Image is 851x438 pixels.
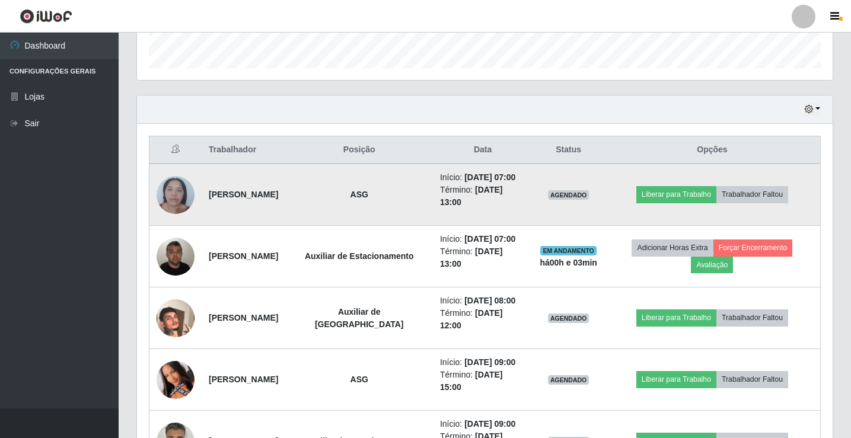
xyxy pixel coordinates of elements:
[548,190,589,200] span: AGENDADO
[440,184,525,209] li: Término:
[604,136,821,164] th: Opções
[209,190,278,199] strong: [PERSON_NAME]
[157,231,195,282] img: 1714957062897.jpeg
[20,9,72,24] img: CoreUI Logo
[315,307,404,329] strong: Auxiliar de [GEOGRAPHIC_DATA]
[464,234,515,244] time: [DATE] 07:00
[636,186,716,203] button: Liberar para Trabalho
[548,314,589,323] span: AGENDADO
[440,245,525,270] li: Término:
[157,337,195,421] img: 1747137437507.jpeg
[464,296,515,305] time: [DATE] 08:00
[202,136,285,164] th: Trabalhador
[440,295,525,307] li: Início:
[440,356,525,369] li: Início:
[305,251,414,261] strong: Auxiliar de Estacionamento
[350,190,368,199] strong: ASG
[285,136,432,164] th: Posição
[464,172,515,182] time: [DATE] 07:00
[548,375,589,385] span: AGENDADO
[464,419,515,429] time: [DATE] 09:00
[209,375,278,384] strong: [PERSON_NAME]
[464,357,515,367] time: [DATE] 09:00
[636,309,716,326] button: Liberar para Trabalho
[350,375,368,384] strong: ASG
[716,309,788,326] button: Trabalhador Faltou
[533,136,604,164] th: Status
[636,371,716,388] button: Liberar para Trabalho
[440,233,525,245] li: Início:
[209,313,278,322] strong: [PERSON_NAME]
[540,246,597,255] span: EM ANDAMENTO
[713,239,793,256] button: Forçar Encerramento
[209,251,278,261] strong: [PERSON_NAME]
[157,170,195,220] img: 1751112478623.jpeg
[440,171,525,184] li: Início:
[157,284,195,352] img: 1726002463138.jpeg
[440,418,525,430] li: Início:
[440,307,525,332] li: Término:
[632,239,713,256] button: Adicionar Horas Extra
[716,371,788,388] button: Trabalhador Faltou
[716,186,788,203] button: Trabalhador Faltou
[691,257,733,273] button: Avaliação
[440,369,525,394] li: Término:
[540,258,597,267] strong: há 00 h e 03 min
[433,136,533,164] th: Data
